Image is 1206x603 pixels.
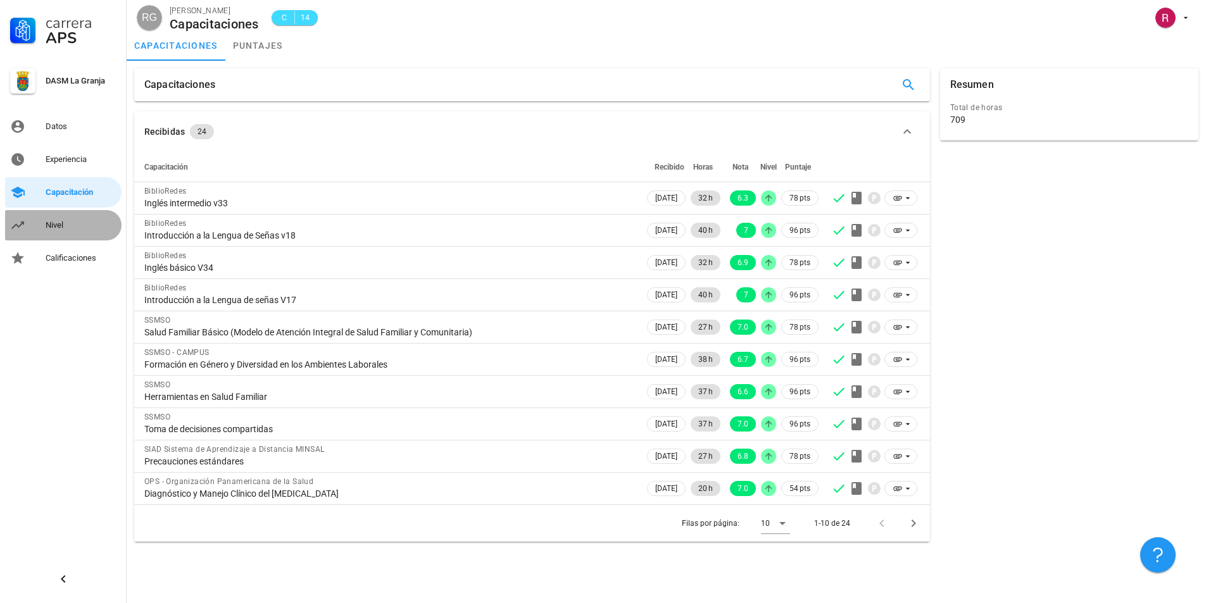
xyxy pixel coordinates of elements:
div: Inglés intermedio v33 [144,197,634,209]
span: 38 h [698,352,713,367]
span: RG [142,5,157,30]
span: 24 [198,124,206,139]
span: OPS - Organización Panamericana de la Salud [144,477,313,486]
div: DASM La Granja [46,76,116,86]
div: 709 [950,114,965,125]
a: Nivel [5,210,122,240]
div: Resumen [950,68,994,101]
div: Inglés básico V34 [144,262,634,273]
span: 78 pts [789,192,810,204]
span: SSMSO [144,380,170,389]
div: Precauciones estándares [144,456,634,467]
span: Nota [732,163,748,171]
span: BiblioRedes [144,251,186,260]
span: BiblioRedes [144,187,186,196]
span: 14 [300,11,310,24]
div: Filas por página: [682,505,790,542]
span: SIAD Sistema de Aprendizaje a Distancia MINSAL [144,445,324,454]
span: 7 [744,223,748,238]
span: 78 pts [789,321,810,333]
span: 6.3 [738,190,748,206]
span: [DATE] [655,223,677,237]
span: 6.9 [738,255,748,270]
div: Datos [46,121,116,132]
div: Experiencia [46,154,116,165]
a: Experiencia [5,144,122,175]
div: Herramientas en Salud Familiar [144,391,634,402]
div: Carrera [46,15,116,30]
div: 1-10 de 24 [814,518,850,529]
a: capacitaciones [127,30,225,61]
span: 27 h [698,320,713,335]
a: Calificaciones [5,243,122,273]
span: Horas [693,163,713,171]
span: 54 pts [789,482,810,495]
div: Total de horas [950,101,1188,114]
div: [PERSON_NAME] [170,4,259,17]
div: Salud Familiar Básico (Modelo de Atención Integral de Salud Familiar y Comunitaria) [144,326,634,338]
span: Recibido [655,163,684,171]
div: 10Filas por página: [761,513,790,533]
button: Recibidas 24 [134,111,930,152]
span: 78 pts [789,450,810,463]
div: Diagnóstico y Manejo Clínico del [MEDICAL_DATA] [144,488,634,499]
div: Capacitaciones [170,17,259,31]
div: Recibidas [144,125,185,139]
span: [DATE] [655,482,677,495]
div: Introducción a la Lengua de Señas v18 [144,230,634,241]
span: 7.0 [738,416,748,432]
th: Recibido [644,152,688,182]
a: puntajes [225,30,291,61]
span: [DATE] [655,191,677,205]
span: 32 h [698,190,713,206]
th: Nota [723,152,758,182]
span: 6.7 [738,352,748,367]
span: 7.0 [738,320,748,335]
span: BiblioRedes [144,283,186,292]
th: Capacitación [134,152,644,182]
span: Puntaje [785,163,811,171]
div: Toma de decisiones compartidas [144,423,634,435]
span: BiblioRedes [144,219,186,228]
span: Capacitación [144,163,188,171]
button: Página siguiente [902,512,925,535]
span: [DATE] [655,417,677,431]
div: Introducción a la Lengua de señas V17 [144,294,634,306]
span: 37 h [698,416,713,432]
span: [DATE] [655,449,677,463]
span: 27 h [698,449,713,464]
span: SSMSO - CAMPUS [144,348,210,357]
span: 6.8 [738,449,748,464]
div: APS [46,30,116,46]
th: Puntaje [779,152,821,182]
span: 7.0 [738,481,748,496]
a: Capacitación [5,177,122,208]
th: Nivel [758,152,779,182]
span: 20 h [698,481,713,496]
div: Nivel [46,220,116,230]
div: Formación en Género y Diversidad en los Ambientes Laborales [144,359,634,370]
span: Nivel [760,163,777,171]
span: 37 h [698,384,713,399]
div: 10 [761,518,770,529]
div: Capacitaciones [144,68,215,101]
span: [DATE] [655,288,677,302]
div: Capacitación [46,187,116,197]
div: avatar [137,5,162,30]
span: 96 pts [789,385,810,398]
span: [DATE] [655,385,677,399]
span: C [279,11,289,24]
span: 96 pts [789,289,810,301]
span: 96 pts [789,418,810,430]
span: [DATE] [655,320,677,334]
span: 96 pts [789,224,810,237]
th: Horas [688,152,723,182]
span: 78 pts [789,256,810,269]
span: 6.6 [738,384,748,399]
span: [DATE] [655,256,677,270]
div: Calificaciones [46,253,116,263]
a: Datos [5,111,122,142]
span: [DATE] [655,352,677,366]
div: avatar [1155,8,1176,28]
span: 7 [744,287,748,302]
